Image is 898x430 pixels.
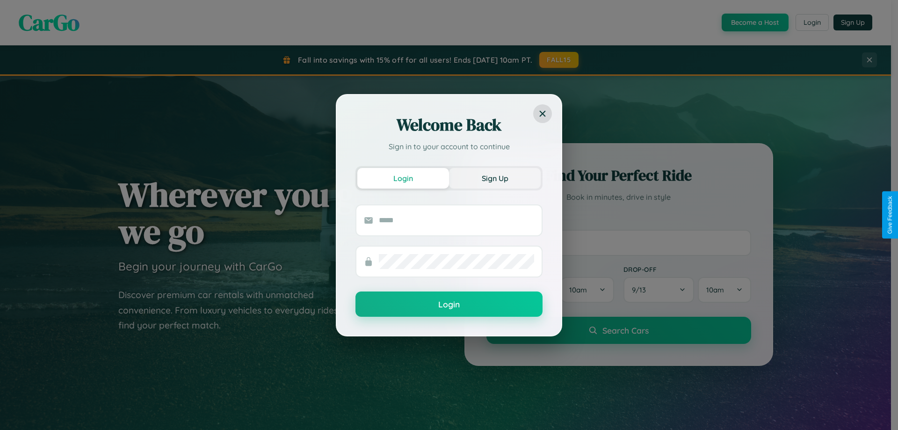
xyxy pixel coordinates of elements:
[355,292,543,317] button: Login
[449,168,541,189] button: Sign Up
[887,196,893,234] div: Give Feedback
[355,114,543,136] h2: Welcome Back
[355,141,543,152] p: Sign in to your account to continue
[357,168,449,189] button: Login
